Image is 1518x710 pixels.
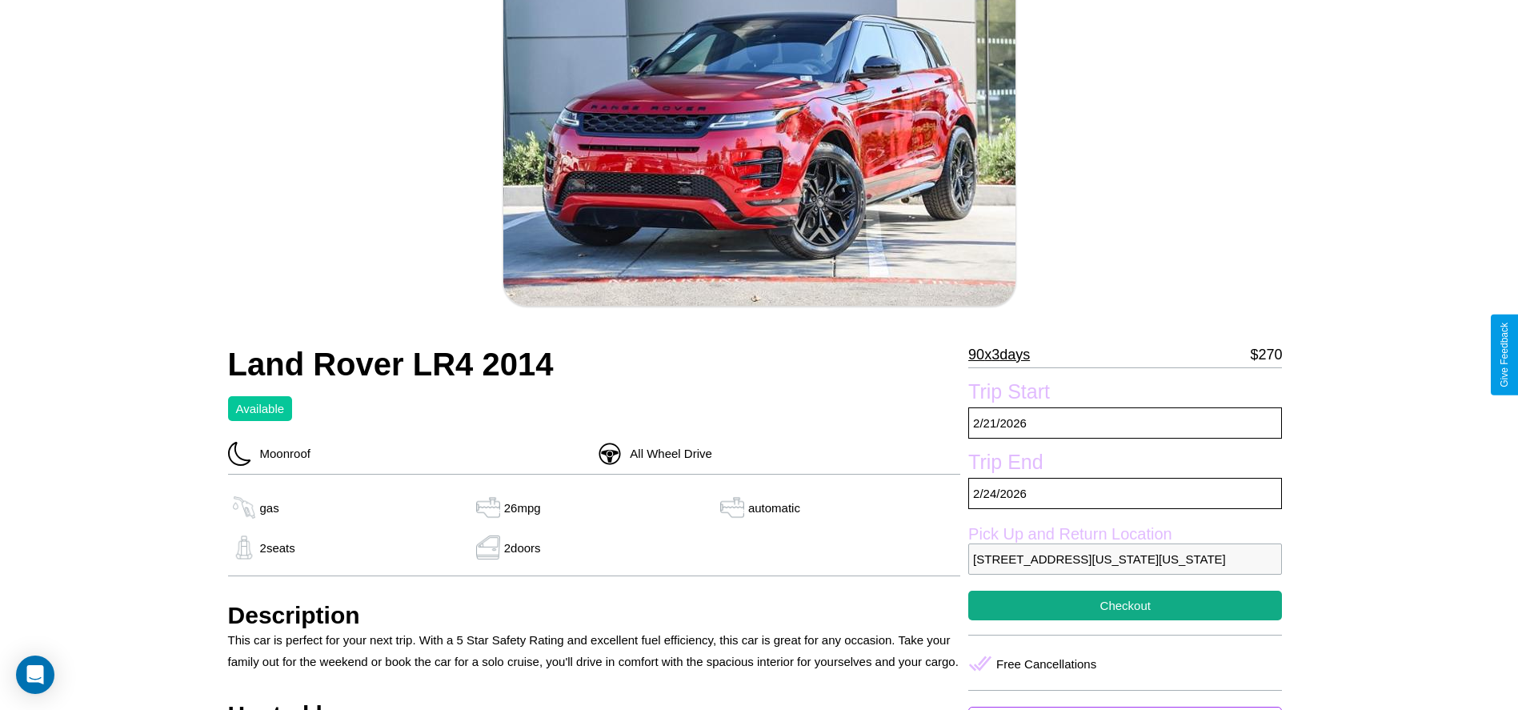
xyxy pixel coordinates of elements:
h3: Description [228,602,961,629]
img: gas [472,536,504,560]
img: gas [228,495,260,519]
div: Open Intercom Messenger [16,656,54,694]
p: [STREET_ADDRESS][US_STATE][US_STATE] [968,544,1282,575]
p: This car is perfect for your next trip. With a 5 Star Safety Rating and excellent fuel efficiency... [228,629,961,672]
p: All Wheel Drive [622,443,712,464]
p: $ 270 [1250,342,1282,367]
p: gas [260,497,279,519]
p: automatic [748,497,800,519]
label: Trip Start [968,380,1282,407]
label: Trip End [968,451,1282,478]
h2: Land Rover LR4 2014 [228,347,961,383]
img: gas [472,495,504,519]
p: Free Cancellations [996,653,1096,675]
p: Moonroof [252,443,310,464]
p: 2 / 21 / 2026 [968,407,1282,439]
p: 2 / 24 / 2026 [968,478,1282,509]
p: 2 seats [260,537,295,559]
p: Available [236,398,285,419]
img: gas [228,536,260,560]
label: Pick Up and Return Location [968,525,1282,544]
p: 90 x 3 days [968,342,1030,367]
p: 26 mpg [504,497,541,519]
img: gas [716,495,748,519]
p: 2 doors [504,537,541,559]
button: Checkout [968,591,1282,620]
div: Give Feedback [1499,323,1510,387]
